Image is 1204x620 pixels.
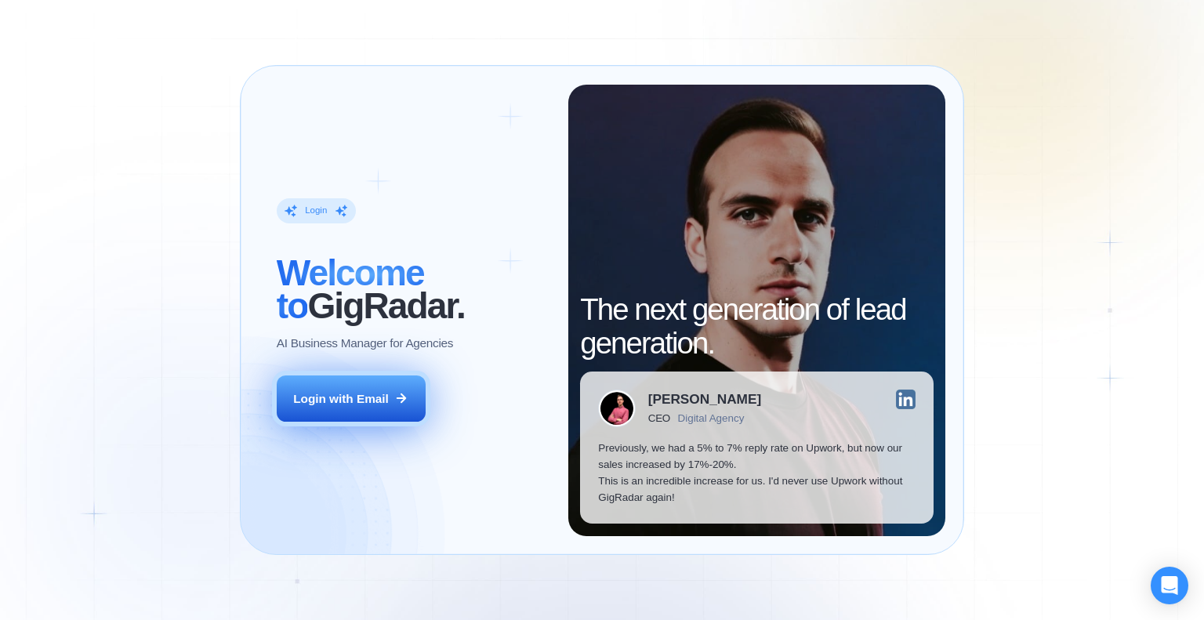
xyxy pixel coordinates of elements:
[293,390,389,407] div: Login with Email
[1151,567,1188,604] div: Open Intercom Messenger
[648,412,670,424] div: CEO
[580,293,934,359] h2: The next generation of lead generation.
[598,440,916,506] p: Previously, we had a 5% to 7% reply rate on Upwork, but now our sales increased by 17%-20%. This ...
[277,256,550,322] h2: ‍ GigRadar.
[277,252,424,326] span: Welcome to
[277,375,426,422] button: Login with Email
[305,205,327,216] div: Login
[648,393,761,406] div: [PERSON_NAME]
[678,412,745,424] div: Digital Agency
[277,335,453,351] p: AI Business Manager for Agencies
